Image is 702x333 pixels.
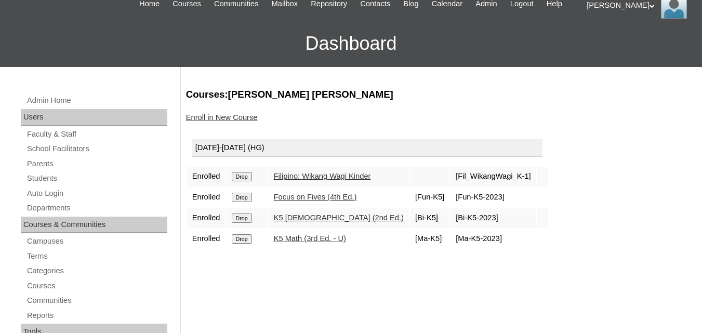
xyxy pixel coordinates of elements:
td: Enrolled [187,208,226,228]
a: Filipino: Wikang Wagi Kinder [274,172,371,180]
a: K5 Math (3rd Ed. - U) [274,234,346,243]
td: [Bi-K5] [410,208,449,228]
a: Communities [26,294,167,307]
a: Students [26,172,167,185]
td: [Ma-K5] [410,229,449,249]
a: Focus on Fives (4th Ed.) [274,193,357,201]
div: [DATE]-[DATE] (HG) [192,139,542,157]
td: [Ma-K5-2023] [451,229,536,249]
input: Drop [232,214,252,223]
a: Parents [26,157,167,170]
td: [Fil_WikangWagi_K-1] [451,167,536,187]
input: Drop [232,234,252,244]
td: [Fun-K5] [410,188,449,207]
a: K5 [DEMOGRAPHIC_DATA] (2nd Ed.) [274,214,404,222]
a: Reports [26,309,167,322]
input: Drop [232,193,252,202]
h3: Courses:[PERSON_NAME] [PERSON_NAME] [186,88,692,101]
input: Drop [232,172,252,181]
a: Enroll in New Course [186,113,258,122]
a: Faculty & Staff [26,128,167,141]
h3: Dashboard [5,20,697,67]
a: Campuses [26,235,167,248]
a: Courses [26,279,167,292]
td: Enrolled [187,167,226,187]
a: Categories [26,264,167,277]
a: Admin Home [26,94,167,107]
td: Enrolled [187,188,226,207]
td: [Bi-K5-2023] [451,208,536,228]
div: Users [21,109,167,126]
a: School Facilitators [26,142,167,155]
td: [Fun-K5-2023] [451,188,536,207]
a: Auto Login [26,187,167,200]
a: Terms [26,250,167,263]
div: Courses & Communities [21,217,167,233]
td: Enrolled [187,229,226,249]
a: Departments [26,202,167,215]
